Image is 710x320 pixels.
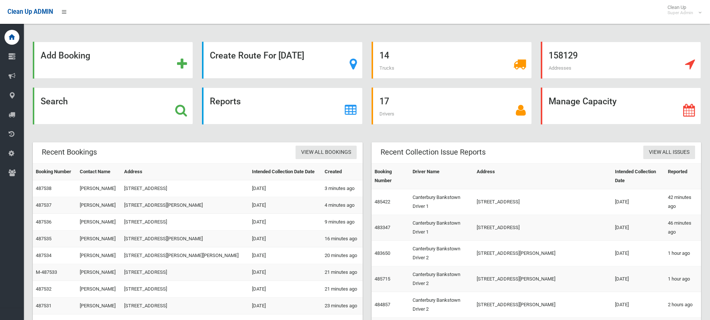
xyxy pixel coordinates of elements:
[612,241,665,266] td: [DATE]
[541,88,701,124] a: Manage Capacity
[77,247,121,264] td: [PERSON_NAME]
[210,50,304,61] strong: Create Route For [DATE]
[322,281,362,298] td: 21 minutes ago
[121,231,249,247] td: [STREET_ADDRESS][PERSON_NAME]
[121,214,249,231] td: [STREET_ADDRESS]
[249,247,322,264] td: [DATE]
[77,164,121,180] th: Contact Name
[121,197,249,214] td: [STREET_ADDRESS][PERSON_NAME]
[36,269,57,275] a: M-487533
[474,189,612,215] td: [STREET_ADDRESS]
[121,298,249,314] td: [STREET_ADDRESS]
[33,42,193,79] a: Add Booking
[36,253,51,258] a: 487534
[410,189,474,215] td: Canterbury Bankstown Driver 1
[372,164,410,189] th: Booking Number
[202,42,362,79] a: Create Route For [DATE]
[410,292,474,318] td: Canterbury Bankstown Driver 2
[541,42,701,79] a: 158129 Addresses
[77,281,121,298] td: [PERSON_NAME]
[375,302,390,307] a: 484857
[379,50,389,61] strong: 14
[612,292,665,318] td: [DATE]
[372,88,532,124] a: 17 Drivers
[375,276,390,282] a: 485715
[665,241,701,266] td: 1 hour ago
[665,189,701,215] td: 42 minutes ago
[249,231,322,247] td: [DATE]
[375,250,390,256] a: 483650
[121,247,249,264] td: [STREET_ADDRESS][PERSON_NAME][PERSON_NAME]
[322,231,362,247] td: 16 minutes ago
[322,264,362,281] td: 21 minutes ago
[372,42,532,79] a: 14 Trucks
[36,286,51,292] a: 487532
[549,96,616,107] strong: Manage Capacity
[249,197,322,214] td: [DATE]
[33,88,193,124] a: Search
[665,164,701,189] th: Reported
[665,266,701,292] td: 1 hour ago
[7,8,53,15] span: Clean Up ADMIN
[664,4,701,16] span: Clean Up
[474,215,612,241] td: [STREET_ADDRESS]
[379,111,394,117] span: Drivers
[77,197,121,214] td: [PERSON_NAME]
[36,186,51,191] a: 487538
[249,164,322,180] th: Intended Collection Date Date
[474,241,612,266] td: [STREET_ADDRESS][PERSON_NAME]
[612,189,665,215] td: [DATE]
[322,164,362,180] th: Created
[36,202,51,208] a: 487537
[249,298,322,314] td: [DATE]
[665,215,701,241] td: 46 minutes ago
[410,164,474,189] th: Driver Name
[121,264,249,281] td: [STREET_ADDRESS]
[36,303,51,308] a: 487531
[77,214,121,231] td: [PERSON_NAME]
[612,266,665,292] td: [DATE]
[665,292,701,318] td: 2 hours ago
[322,197,362,214] td: 4 minutes ago
[375,199,390,205] a: 485422
[668,10,693,16] small: Super Admin
[379,96,389,107] strong: 17
[121,180,249,197] td: [STREET_ADDRESS]
[322,180,362,197] td: 3 minutes ago
[33,145,106,159] header: Recent Bookings
[549,65,571,71] span: Addresses
[322,298,362,314] td: 23 minutes ago
[410,241,474,266] td: Canterbury Bankstown Driver 2
[372,145,495,159] header: Recent Collection Issue Reports
[410,215,474,241] td: Canterbury Bankstown Driver 1
[121,164,249,180] th: Address
[249,264,322,281] td: [DATE]
[296,146,357,159] a: View All Bookings
[121,281,249,298] td: [STREET_ADDRESS]
[249,214,322,231] td: [DATE]
[612,164,665,189] th: Intended Collection Date
[33,164,77,180] th: Booking Number
[77,180,121,197] td: [PERSON_NAME]
[549,50,578,61] strong: 158129
[77,264,121,281] td: [PERSON_NAME]
[474,266,612,292] td: [STREET_ADDRESS][PERSON_NAME]
[210,96,241,107] strong: Reports
[379,65,394,71] span: Trucks
[612,215,665,241] td: [DATE]
[202,88,362,124] a: Reports
[36,219,51,225] a: 487536
[474,292,612,318] td: [STREET_ADDRESS][PERSON_NAME]
[322,214,362,231] td: 9 minutes ago
[375,225,390,230] a: 483347
[77,298,121,314] td: [PERSON_NAME]
[249,180,322,197] td: [DATE]
[249,281,322,298] td: [DATE]
[77,231,121,247] td: [PERSON_NAME]
[36,236,51,241] a: 487535
[643,146,695,159] a: View All Issues
[41,50,90,61] strong: Add Booking
[41,96,68,107] strong: Search
[322,247,362,264] td: 20 minutes ago
[474,164,612,189] th: Address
